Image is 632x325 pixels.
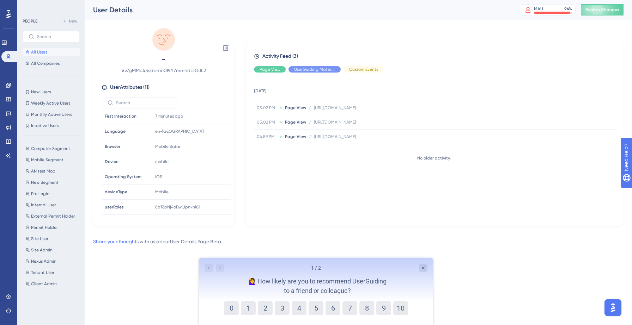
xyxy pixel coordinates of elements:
[31,258,56,264] span: Nexus Admin
[581,4,624,15] button: Publish Changes
[23,280,84,288] button: Client Admin
[309,134,311,139] span: /
[309,119,311,125] span: /
[102,66,226,75] span: # v7gMMc45sdbme0I9Y7mmhdUiG3L2
[23,48,80,56] button: All Users
[93,237,222,246] div: with us about User Details Page Beta .
[116,100,173,105] input: Search
[314,119,356,125] span: [URL][DOMAIN_NAME]
[93,5,502,15] div: User Details
[31,157,63,163] span: Mobile Segment
[105,174,141,180] span: Operating System
[105,129,126,134] span: Language
[199,258,433,325] iframe: To enrich screen reader interactions, please activate Accessibility in Grammarly extension settings
[93,239,139,244] a: Share your thoughts
[23,257,84,265] button: Nexus Admin
[31,89,51,95] span: New Users
[31,281,57,287] span: Client Admin
[31,247,53,253] span: Site Admin
[23,167,84,175] button: AN test Mob
[31,123,59,129] span: Inactive Users
[31,202,56,208] span: Internal User
[31,180,59,185] span: New Segment
[155,144,182,149] span: Mobile Safari
[23,121,80,130] button: Inactive Users
[285,119,306,125] span: Page View
[155,129,203,134] span: en-[GEOGRAPHIC_DATA]
[23,189,84,198] button: Pre Login
[105,204,124,210] span: userRoles
[31,100,70,106] span: Weekly Active Users
[23,144,84,153] button: Computer Segment
[23,246,84,254] button: Site Admin
[31,213,75,219] span: External Permit Holder
[31,236,48,242] span: Site User
[155,204,200,210] span: 8aT6pNj4oBwjJpnkhlGl
[262,52,298,61] span: Activity Feed (3)
[602,297,624,318] iframe: UserGuiding AI Assistant Launcher
[23,88,80,96] button: New Users
[155,174,162,180] span: iOS
[110,83,150,92] span: User Attributes ( 11 )
[257,119,276,125] span: 05.02 PM
[37,34,74,39] input: Search
[69,18,77,24] span: New
[285,134,306,139] span: Page View
[17,2,44,10] span: Need Help?
[31,49,47,55] span: All Users
[257,134,276,139] span: 04.59 PM
[23,18,37,24] div: PEOPLE
[23,156,84,164] button: Mobile Segment
[23,59,80,68] button: All Companies
[31,191,49,196] span: Pre Login
[585,7,619,13] span: Publish Changes
[285,105,306,111] span: Page View
[31,270,54,275] span: Tenant User
[23,201,84,209] button: Internal User
[31,112,72,117] span: Monthly Active Users
[23,212,84,220] button: External Permit Holder
[23,110,80,119] button: Monthly Active Users
[155,114,183,119] time: 7 minutes ago
[564,6,572,12] div: 94 %
[102,54,226,65] span: -
[105,159,119,164] span: Device
[314,134,356,139] span: [URL][DOMAIN_NAME]
[309,105,311,111] span: /
[314,105,356,111] span: [URL][DOMAIN_NAME]
[31,168,55,174] span: AN test Mob
[349,67,378,72] span: Custom Events
[23,235,84,243] button: Site User
[534,6,543,12] div: MAU
[60,17,80,25] button: New
[31,146,70,151] span: Computer Segment
[23,99,80,107] button: Weekly Active Users
[23,178,84,187] button: New Segment
[105,189,127,195] span: deviceType
[254,155,614,161] div: No older activity.
[105,113,136,119] span: First Interaction
[155,189,169,195] span: Mobile
[31,61,60,66] span: All Companies
[105,144,120,149] span: Browser
[31,225,58,230] span: Permit Holder
[257,105,276,111] span: 05.02 PM
[23,223,84,232] button: Permit Holder
[260,67,280,72] span: Page View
